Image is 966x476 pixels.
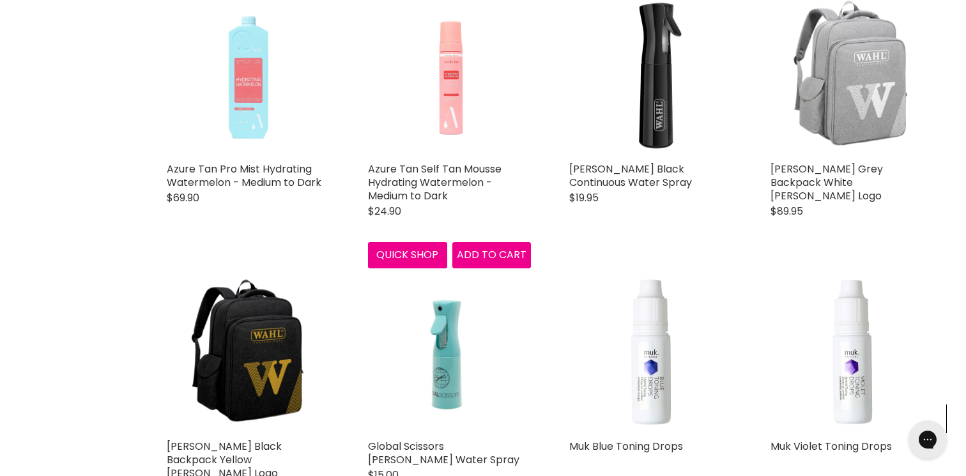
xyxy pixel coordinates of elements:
button: Quick shop [368,242,447,268]
a: Azure Tan Pro Mist Hydrating Watermelon - Medium to Dark [167,162,321,190]
span: Add to cart [457,247,526,262]
img: Wahl Black Backpack Yellow Wahl Logo [167,270,330,433]
a: Global Scissors [PERSON_NAME] Water Spray [368,439,519,467]
span: $69.90 [167,190,199,205]
img: Muk Violet Toning Drops [770,270,933,433]
button: Add to cart [452,242,532,268]
a: [PERSON_NAME] Black Continuous Water Spray [569,162,692,190]
a: [PERSON_NAME] Grey Backpack White [PERSON_NAME] Logo [770,162,883,203]
span: $24.90 [368,204,401,219]
span: $89.95 [770,204,803,219]
iframe: Gorgias live chat messenger [902,416,953,463]
img: Muk Blue Toning Drops [569,270,732,433]
a: Muk Violet Toning Drops [770,439,892,454]
a: Muk Blue Toning Drops [569,439,683,454]
a: Azure Tan Self Tan Mousse Hydrating Watermelon - Medium to Dark [368,162,502,203]
a: Global Scissors Tiffani Water Spray [368,270,531,433]
span: $19.95 [569,190,599,205]
img: Global Scissors Tiffani Water Spray [372,270,527,433]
